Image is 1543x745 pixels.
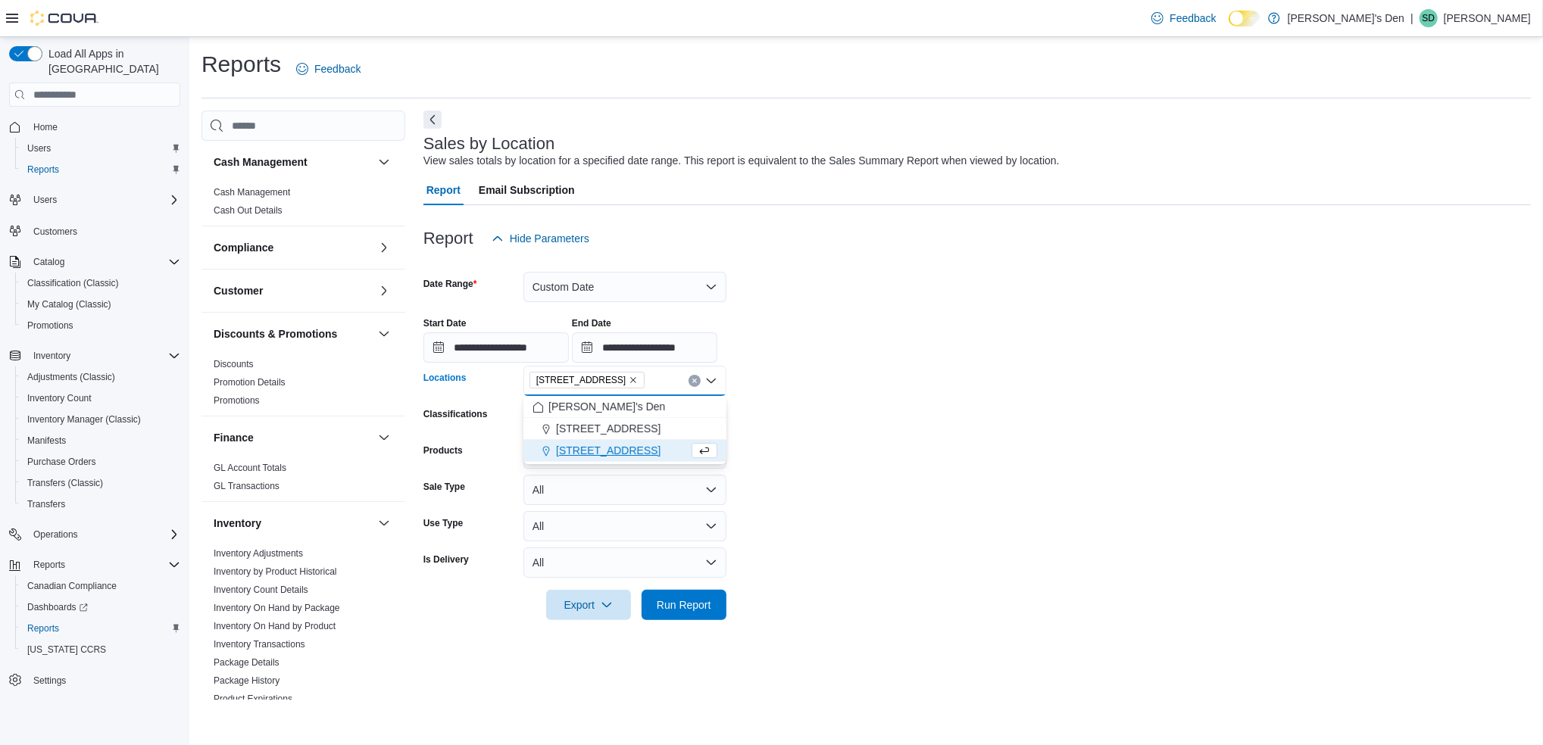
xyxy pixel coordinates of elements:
[27,556,71,574] button: Reports
[214,516,261,531] h3: Inventory
[27,456,96,468] span: Purchase Orders
[214,186,290,198] span: Cash Management
[21,474,109,492] a: Transfers (Classic)
[375,238,393,257] button: Compliance
[423,135,555,153] h3: Sales by Location
[214,481,280,491] a: GL Transactions
[21,577,180,595] span: Canadian Compliance
[33,194,57,206] span: Users
[15,575,186,597] button: Canadian Compliance
[523,418,726,440] button: [STREET_ADDRESS]
[201,183,405,226] div: Cash Management
[27,435,66,447] span: Manifests
[214,602,340,614] span: Inventory On Hand by Package
[214,516,372,531] button: Inventory
[21,619,65,637] a: Reports
[1410,9,1413,27] p: |
[15,430,186,451] button: Manifests
[214,283,372,298] button: Customer
[21,274,125,292] a: Classification (Classic)
[201,355,405,416] div: Discounts & Promotions
[214,548,303,559] a: Inventory Adjustments
[33,559,65,571] span: Reports
[21,474,180,492] span: Transfers (Classic)
[523,440,726,462] button: [STREET_ADDRESS]
[27,525,180,544] span: Operations
[214,187,290,198] a: Cash Management
[689,375,701,387] button: Clear input
[214,326,372,341] button: Discounts & Promotions
[27,277,119,289] span: Classification (Classic)
[27,298,111,310] span: My Catalog (Classic)
[572,317,611,329] label: End Date
[15,138,186,159] button: Users
[27,580,117,592] span: Canadian Compliance
[426,175,461,205] span: Report
[21,432,180,450] span: Manifests
[33,350,70,362] span: Inventory
[1170,11,1216,26] span: Feedback
[21,389,180,407] span: Inventory Count
[3,554,186,575] button: Reports
[21,641,180,659] span: Washington CCRS
[15,388,186,409] button: Inventory Count
[214,603,340,613] a: Inventory On Hand by Package
[3,345,186,366] button: Inventory
[27,223,83,241] a: Customers
[21,577,123,595] a: Canadian Compliance
[642,590,726,620] button: Run Report
[33,256,64,268] span: Catalog
[15,472,186,494] button: Transfers (Classic)
[423,517,463,529] label: Use Type
[214,693,292,705] span: Product Expirations
[214,620,336,632] span: Inventory On Hand by Product
[423,278,477,290] label: Date Range
[214,377,286,388] a: Promotion Details
[27,371,115,383] span: Adjustments (Classic)
[27,191,63,209] button: Users
[536,372,626,388] span: [STREET_ADDRESS]
[15,618,186,639] button: Reports
[21,598,180,616] span: Dashboards
[423,553,469,566] label: Is Delivery
[546,590,631,620] button: Export
[214,639,305,650] a: Inventory Transactions
[214,204,283,217] span: Cash Out Details
[523,475,726,505] button: All
[201,49,281,79] h1: Reports
[15,366,186,388] button: Adjustments (Classic)
[705,375,717,387] button: Close list of options
[657,597,711,613] span: Run Report
[21,368,180,386] span: Adjustments (Classic)
[27,191,180,209] span: Users
[523,547,726,578] button: All
[375,429,393,447] button: Finance
[15,451,186,472] button: Purchase Orders
[21,410,180,429] span: Inventory Manager (Classic)
[214,283,263,298] h3: Customer
[314,61,361,76] span: Feedback
[9,110,180,731] nav: Complex example
[214,326,337,341] h3: Discounts & Promotions
[214,154,372,170] button: Cash Management
[21,295,180,313] span: My Catalog (Classic)
[214,638,305,650] span: Inventory Transactions
[423,317,467,329] label: Start Date
[27,622,59,634] span: Reports
[21,316,80,335] a: Promotions
[27,392,92,404] span: Inventory Count
[1444,9,1531,27] p: [PERSON_NAME]
[510,231,589,246] span: Hide Parameters
[42,46,180,76] span: Load All Apps in [GEOGRAPHIC_DATA]
[27,556,180,574] span: Reports
[214,394,260,407] span: Promotions
[1229,11,1260,26] input: Dark Mode
[214,359,254,369] a: Discounts
[214,154,308,170] h3: Cash Management
[629,376,638,385] button: Remove 68 Broadway Avenue North from selection in this group
[523,511,726,541] button: All
[214,547,303,560] span: Inventory Adjustments
[27,672,72,690] a: Settings
[27,347,180,365] span: Inventory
